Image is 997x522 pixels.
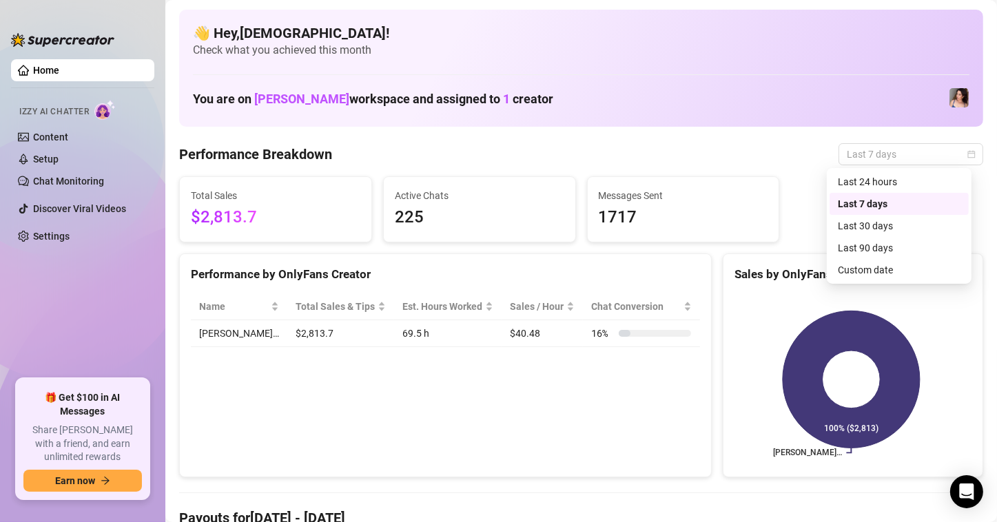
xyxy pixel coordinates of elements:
[502,293,583,320] th: Sales / Hour
[33,154,59,165] a: Setup
[838,174,960,189] div: Last 24 hours
[191,265,700,284] div: Performance by OnlyFans Creator
[967,150,976,158] span: calendar
[949,88,969,107] img: Lauren
[950,475,983,508] div: Open Intercom Messenger
[395,188,564,203] span: Active Chats
[55,475,95,486] span: Earn now
[402,299,482,314] div: Est. Hours Worked
[510,299,564,314] span: Sales / Hour
[503,92,510,106] span: 1
[33,132,68,143] a: Content
[33,203,126,214] a: Discover Viral Videos
[191,320,287,347] td: [PERSON_NAME]…
[830,237,969,259] div: Last 90 days
[830,193,969,215] div: Last 7 days
[191,293,287,320] th: Name
[599,188,768,203] span: Messages Sent
[591,326,613,341] span: 16 %
[838,262,960,278] div: Custom date
[191,188,360,203] span: Total Sales
[838,218,960,233] div: Last 30 days
[193,92,553,107] h1: You are on workspace and assigned to creator
[394,320,502,347] td: 69.5 h
[830,259,969,281] div: Custom date
[502,320,583,347] td: $40.48
[179,145,332,164] h4: Performance Breakdown
[33,65,59,76] a: Home
[599,205,768,231] span: 1717
[23,424,142,464] span: Share [PERSON_NAME] with a friend, and earn unlimited rewards
[191,205,360,231] span: $2,813.7
[23,391,142,418] span: 🎁 Get $100 in AI Messages
[11,33,114,47] img: logo-BBDzfeDw.svg
[395,205,564,231] span: 225
[830,171,969,193] div: Last 24 hours
[101,476,110,486] span: arrow-right
[591,299,680,314] span: Chat Conversion
[193,43,969,58] span: Check what you achieved this month
[19,105,89,118] span: Izzy AI Chatter
[583,293,699,320] th: Chat Conversion
[254,92,349,106] span: [PERSON_NAME]
[33,231,70,242] a: Settings
[773,448,842,458] text: [PERSON_NAME]…
[94,100,116,120] img: AI Chatter
[199,299,268,314] span: Name
[838,240,960,255] div: Last 90 days
[287,320,394,347] td: $2,813.7
[193,23,969,43] h4: 👋 Hey, [DEMOGRAPHIC_DATA] !
[296,299,375,314] span: Total Sales & Tips
[847,144,975,165] span: Last 7 days
[838,196,960,211] div: Last 7 days
[287,293,394,320] th: Total Sales & Tips
[33,176,104,187] a: Chat Monitoring
[23,470,142,492] button: Earn nowarrow-right
[830,215,969,237] div: Last 30 days
[734,265,972,284] div: Sales by OnlyFans Creator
